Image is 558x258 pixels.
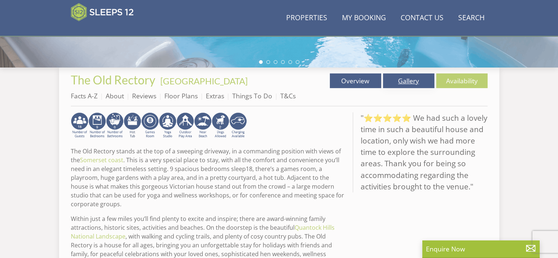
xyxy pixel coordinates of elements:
a: Availability [436,73,488,88]
span: - [157,76,248,86]
img: AD_4nXe7_8LrJK20fD9VNWAdfykBvHkWcczWBt5QOadXbvIwJqtaRaRf-iI0SeDpMmH1MdC9T1Vy22FMXzzjMAvSuTB5cJ7z5... [212,112,229,139]
img: AD_4nXdLde3ZZ2q3Uy5ie5nrW53LbXubelhvf7-ZgcT-tq9UJsfB7O__-EXBdC7Mm9KjXjtLBsB2k1buDtXwiHXdJx50VHqvw... [88,112,106,139]
img: AD_4nXcnT2OPG21WxYUhsl9q61n1KejP7Pk9ESVM9x9VetD-X_UXXoxAKaMRZGYNcSGiAsmGyKm0QlThER1osyFXNLmuYOVBV... [229,112,247,139]
img: AD_4nXdrZMsjcYNLGsKuA84hRzvIbesVCpXJ0qqnwZoX5ch9Zjv73tWe4fnFRs2gJ9dSiUubhZXckSJX_mqrZBmYExREIfryF... [141,112,159,139]
a: Facts A-Z [71,91,98,100]
a: Reviews [132,91,156,100]
a: Overview [330,73,381,88]
a: Search [455,10,488,26]
a: My Booking [339,10,389,26]
a: Extras [206,91,224,100]
a: Somerset coast [80,156,123,164]
span: The Old Rectory [71,73,155,87]
a: Quantock Hills National Landscape [71,224,335,240]
a: Contact Us [398,10,446,26]
img: AD_4nXcpX5uDwed6-YChlrI2BYOgXwgg3aqYHOhRm0XfZB-YtQW2NrmeCr45vGAfVKUq4uWnc59ZmEsEzoF5o39EWARlT1ewO... [124,112,141,139]
a: The Old Rectory [71,73,157,87]
img: AD_4nXeaH8LQVKeQ8SA5JgjSjrs2k3TxxALjhnyrGxxf6sBYFLMUnGARF7yOPKmcCG3y2uvhpnR0z_47dEUtdSs99odqKh5IX... [106,112,124,139]
a: Things To Do [232,91,272,100]
a: Properties [283,10,330,26]
a: T&Cs [280,91,296,100]
iframe: Customer reviews powered by Trustpilot [67,26,144,32]
img: AD_4nXeYoMcgKnrzUNUTlDLqJOj9Yv7RU0E1ykQhx4XGvILJMoWH8oNE8gqm2YzowIOduh3FQAM8K_tQMiSsH1u8B_u580_vG... [71,112,88,139]
blockquote: "⭐⭐⭐⭐⭐ We had such a lovely time in such a beautiful house and location, only wish we had more ti... [353,112,488,192]
img: AD_4nXcRV6P30fiR8iraYFozW6le9Vk86fgJjC-9F-1XNA85-Uc4EHnrgk24MqOhLr5sK5I_EAKMwzcAZyN0iVKWc3J2Svvhk... [159,112,176,139]
p: Enquire Now [426,244,536,254]
img: AD_4nXfjdDqPkGBf7Vpi6H87bmAUe5GYCbodrAbU4sf37YN55BCjSXGx5ZgBV7Vb9EJZsXiNVuyAiuJUB3WVt-w9eJ0vaBcHg... [176,112,194,139]
img: AD_4nXe7lJTbYb9d3pOukuYsm3GQOjQ0HANv8W51pVFfFFAC8dZrqJkVAnU455fekK_DxJuzpgZXdFqYqXRzTpVfWE95bX3Bz... [194,112,212,139]
a: About [106,91,124,100]
img: Sleeps 12 [71,3,134,21]
p: The Old Rectory stands at the top of a sweeping driveway, in a commanding position with views of ... [71,147,347,208]
a: Gallery [383,73,434,88]
a: Floor Plans [164,91,198,100]
a: [GEOGRAPHIC_DATA] [160,76,248,86]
